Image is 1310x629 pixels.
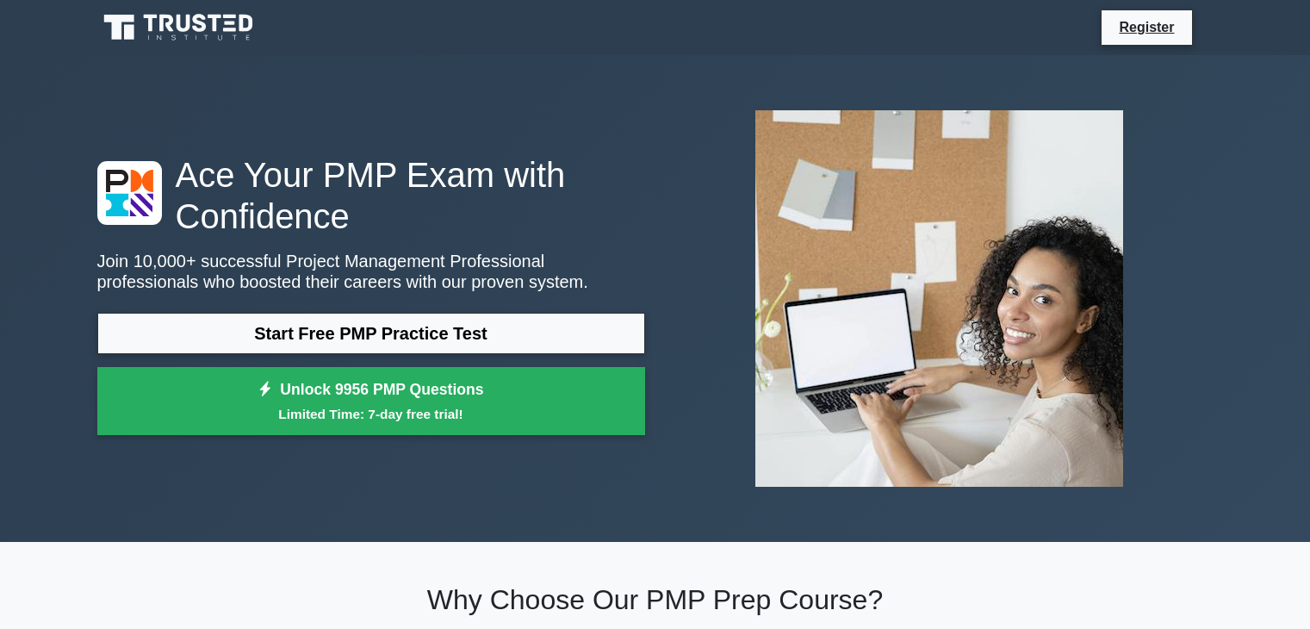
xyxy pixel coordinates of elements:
[97,154,645,237] h1: Ace Your PMP Exam with Confidence
[97,251,645,292] p: Join 10,000+ successful Project Management Professional professionals who boosted their careers w...
[1108,16,1184,38] a: Register
[97,313,645,354] a: Start Free PMP Practice Test
[119,404,624,424] small: Limited Time: 7-day free trial!
[97,367,645,436] a: Unlock 9956 PMP QuestionsLimited Time: 7-day free trial!
[97,583,1214,616] h2: Why Choose Our PMP Prep Course?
